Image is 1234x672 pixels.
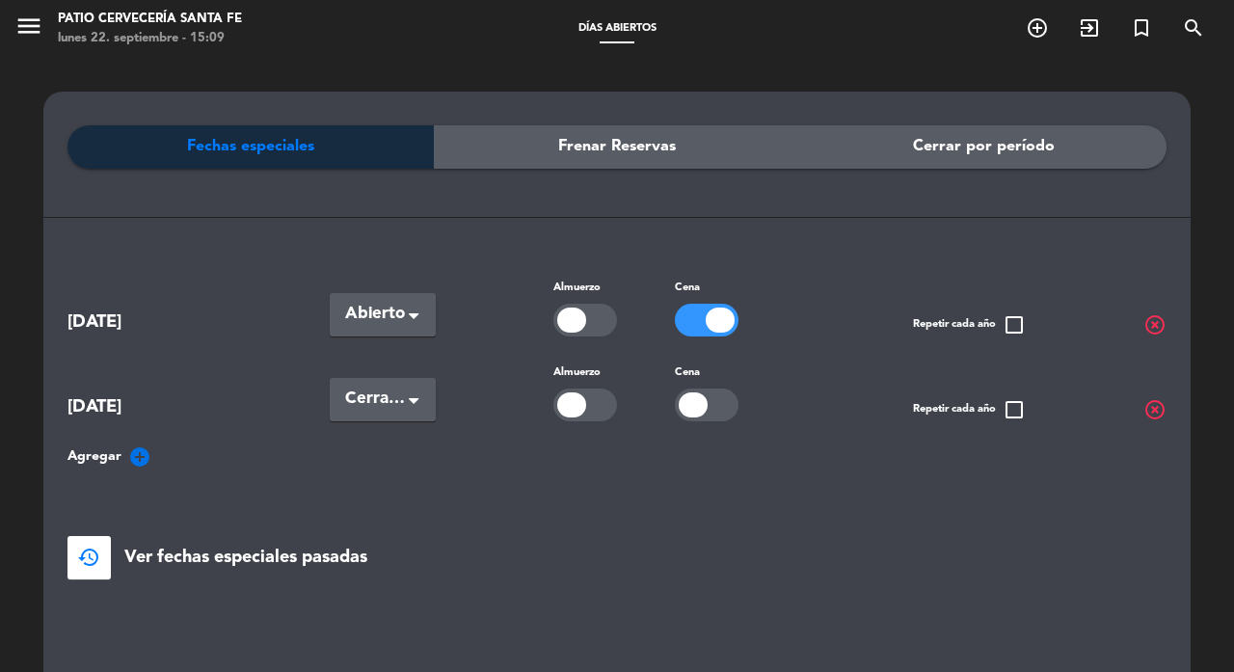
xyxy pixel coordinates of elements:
label: Cena [675,364,700,382]
span: check_box_outline_blank [1003,313,1026,336]
span: Fechas especiales [187,134,314,159]
label: Cena [675,280,700,297]
span: [DATE] [67,393,212,421]
span: highlight_off [1143,398,1167,421]
span: [DATE] [67,309,212,336]
i: search [1182,16,1205,40]
span: Frenar Reservas [558,134,676,159]
span: Cerradas [345,386,405,413]
i: turned_in_not [1130,16,1153,40]
div: lunes 22. septiembre - 15:09 [58,29,242,48]
span: Días abiertos [569,23,666,34]
span: Ver fechas especiales pasadas [124,544,367,572]
span: check_box_outline_blank [1003,398,1026,421]
span: Agregar [67,445,121,468]
span: Repetir cada año [913,313,1026,336]
span: Cerrar por período [913,134,1055,159]
span: restore [77,546,100,569]
span: Repetir cada año [913,398,1026,421]
i: menu [14,12,43,40]
div: Patio Cervecería Santa Fe [58,10,242,29]
button: menu [14,12,43,47]
span: highlight_off [1143,313,1167,336]
i: exit_to_app [1078,16,1101,40]
i: add_circle [128,445,151,469]
i: add_circle_outline [1026,16,1049,40]
button: restore [67,536,111,579]
span: Abierto [345,301,405,328]
label: Almuerzo [553,364,601,382]
label: Almuerzo [553,280,601,297]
